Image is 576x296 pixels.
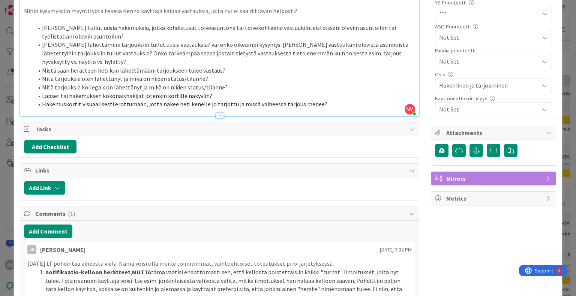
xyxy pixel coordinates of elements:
button: Add Comment [24,225,72,238]
span: ( 1 ) [68,210,75,217]
span: Not Set [439,32,535,43]
div: [PERSON_NAME] [40,245,85,254]
span: Not Set [439,56,535,67]
li: Mistä saan herätteen heti kun lähettämääni tarjoukseen tulee vastaus? [33,66,415,75]
span: NV [405,104,415,115]
span: Not Set [439,105,539,114]
li: Mitä tarjouksia kollega x on lähettänyt ja mikä on niiden status/tilanne? [33,83,415,92]
p: Mihin kysymyksiin myyntityötä tekevä Kenno käyttäjä kaipaa vastauksia, joita nyt ei saa riittävän... [24,7,415,15]
span: Tasks [35,125,405,134]
li: [PERSON_NAME] tullut uusia hakemuksia, jotka kohdistuvat toiveasuntona tai toivekohteena vastuuki... [33,24,415,40]
div: JS [27,245,36,254]
li: Mitä tarjouksia olen lähettänyt ja mikä on niiden status/tilanne? [33,74,415,83]
span: Metrics [446,194,542,203]
div: ASO Prioriteetti [435,24,552,29]
span: Support [16,1,34,10]
strong: MUTTA [132,268,151,276]
div: Pandia prioriteetti [435,48,552,53]
strong: notifikaatio-kelloon herätteet [45,268,130,276]
p: [DATE] LT pohdintaa aiheesta vielä. Nämä voisi olla meille toimivimmat, vaihtoehtoiset toteutukse... [27,259,411,268]
span: Links [35,166,405,175]
span: Lapset tai hakemuksen kokonaishakijat jotenkin kortille näkyviin? [42,92,212,100]
li: [PERSON_NAME] lähettämiini tarjouksiin tullut uusia vastauksia? vai onko oikeampi kysymys: [PERSO... [33,40,415,66]
span: [DATE] 3:32 PM [380,246,412,254]
button: Add Checklist [24,140,76,153]
div: 4 [39,3,41,9]
span: Attachments [446,128,542,137]
span: Hakeminen ja tarjoaminen [439,81,539,90]
span: Comments [35,209,405,218]
button: Add Link [24,181,65,195]
div: Käyttöönottokriittisyys [435,96,552,101]
div: Osio [435,72,552,77]
span: Mirrors [446,174,542,183]
span: Hakemuskortit visuaalisesti erottumaan, jotta näkee heti kenelle jo tarjottu ja missä vaiheessa t... [42,100,327,108]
